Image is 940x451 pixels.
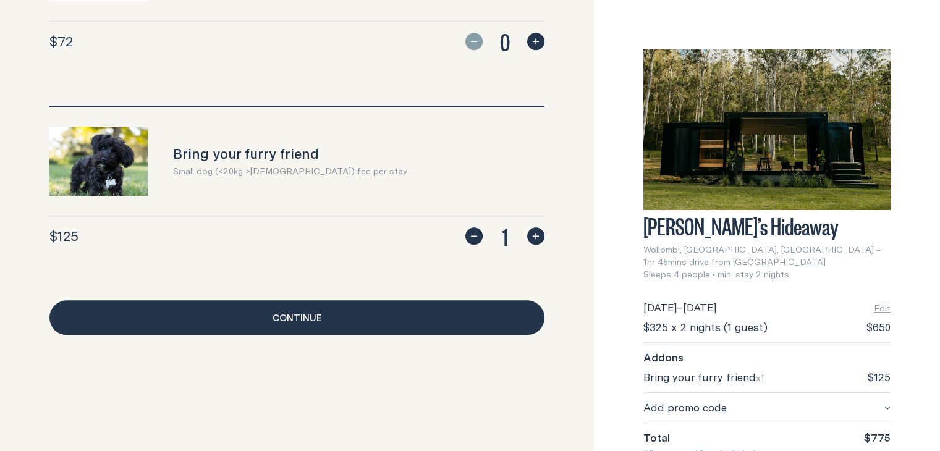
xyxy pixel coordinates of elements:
span: 1 [490,221,520,251]
button: Add promo code [643,400,891,415]
img: 1f6202ee-e1e4-4357-bbdd-fa648e189b43.png [49,127,148,196]
span: 0 [490,27,520,56]
p: Small dog (<20kg >[DEMOGRAPHIC_DATA]) fee per stay [173,165,407,177]
span: [DATE] [683,300,716,315]
span: Addons [643,350,684,365]
span: $650 [866,320,891,335]
button: Edit [874,302,891,314]
span: $325 x 2 nights (1 guest) [643,320,768,335]
span: $775 [864,431,891,445]
a: Continue [49,300,544,335]
span: $72 [49,33,73,50]
span: x1 [756,372,764,384]
span: $125 [868,370,891,385]
h3: Bring your furry friend [173,145,407,162]
span: Total [643,431,670,445]
h3: [PERSON_NAME]’s Hideaway [643,217,891,234]
span: [DATE] [643,300,677,315]
span: Sleeps 4 people • min. stay 2 nights [643,268,789,280]
div: – [643,300,716,315]
span: Wollombi, [GEOGRAPHIC_DATA], [GEOGRAPHIC_DATA] – 1hr 45mins drive from [GEOGRAPHIC_DATA] [643,243,891,268]
span: $125 [49,227,78,245]
span: Bring your furry friend [643,370,764,385]
span: Add promo code [643,400,727,415]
